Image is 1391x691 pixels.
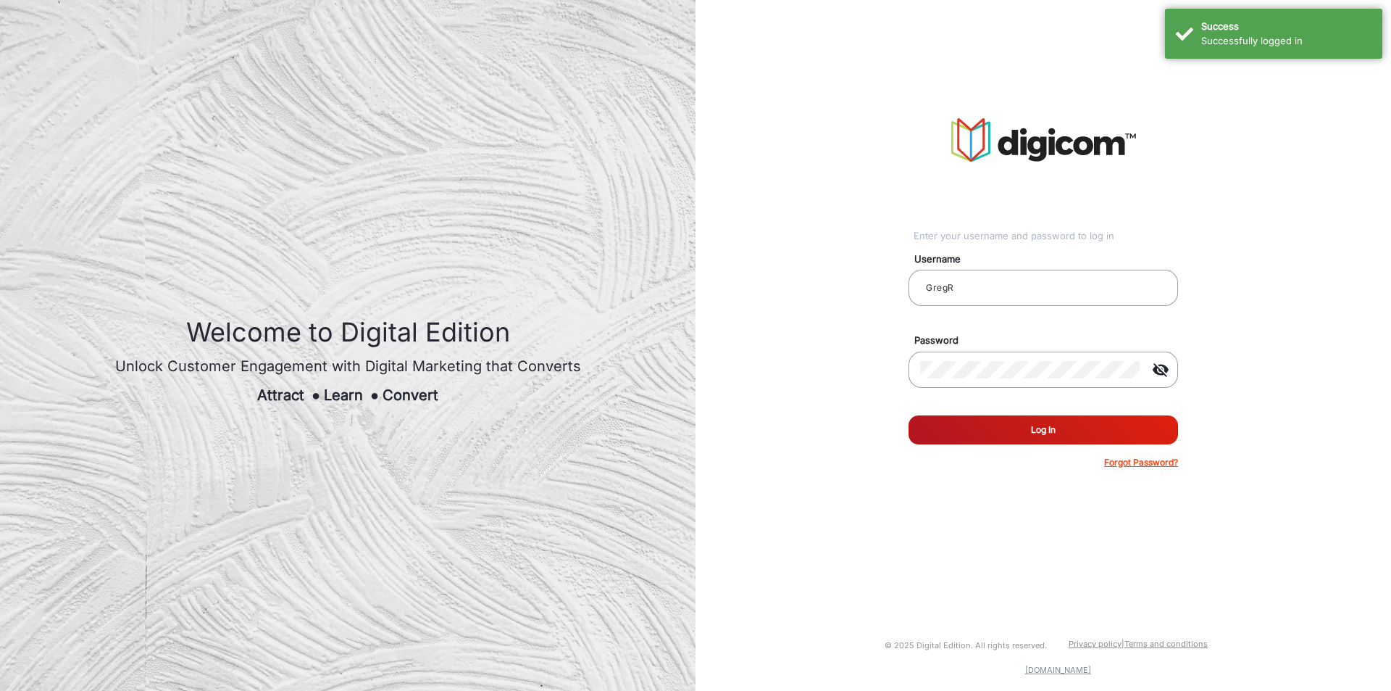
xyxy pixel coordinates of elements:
mat-label: Username [903,252,1195,267]
div: Attract Learn Convert [115,384,581,406]
mat-icon: visibility_off [1143,361,1178,378]
div: Success [1201,20,1371,34]
div: Unlock Customer Engagement with Digital Marketing that Converts [115,355,581,377]
input: Your username [920,279,1166,297]
img: vmg-logo [951,118,1136,162]
span: ● [312,386,320,404]
a: Terms and conditions [1124,639,1208,649]
mat-label: Password [903,334,1195,348]
span: ● [370,386,379,404]
h1: Welcome to Digital Edition [115,317,581,348]
p: Forgot Password? [1104,456,1178,469]
a: | [1121,639,1124,649]
button: Log In [908,415,1178,444]
div: Enter your username and password to log in [914,229,1178,244]
small: © 2025 Digital Edition. All rights reserved. [885,640,1047,650]
a: [DOMAIN_NAME] [1025,665,1091,675]
a: Privacy policy [1069,639,1121,649]
div: Successfully logged in [1201,34,1371,49]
